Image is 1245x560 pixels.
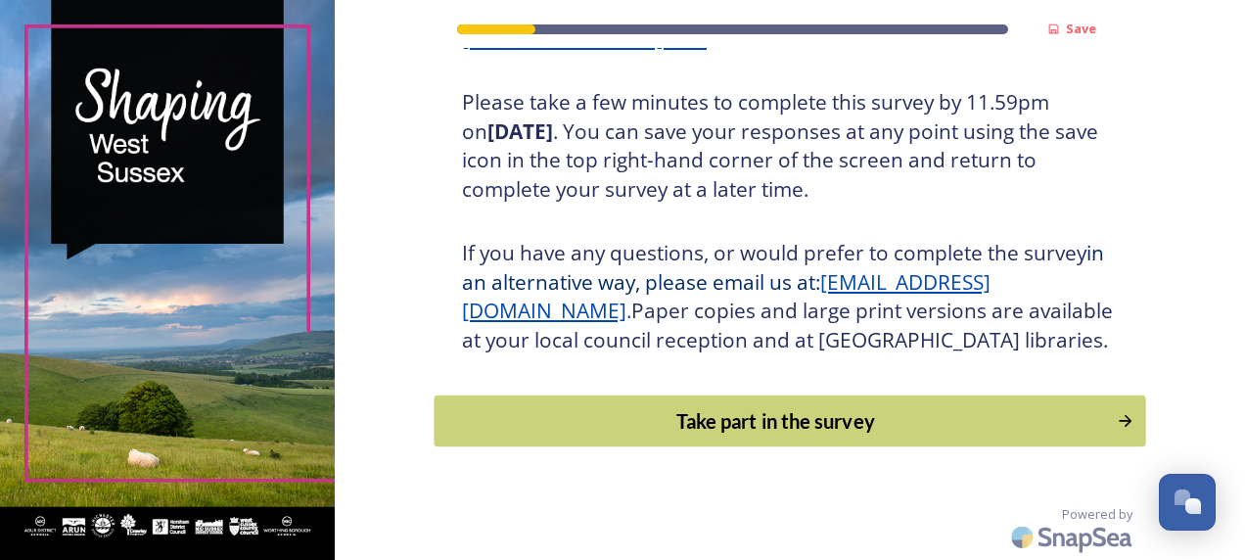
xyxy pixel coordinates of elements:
[1159,474,1216,531] button: Open Chat
[462,239,1109,296] span: in an alternative way, please email us at:
[462,239,1118,354] h3: If you have any questions, or would prefer to complete the survey Paper copies and large print ve...
[1005,514,1142,560] img: SnapSea Logo
[1062,505,1132,524] span: Powered by
[444,406,1106,436] div: Take part in the survey
[462,268,991,325] a: [EMAIL_ADDRESS][DOMAIN_NAME]
[462,88,1118,204] h3: Please take a few minutes to complete this survey by 11.59pm on . You can save your responses at ...
[626,297,631,324] span: .
[434,396,1145,447] button: Continue
[1066,20,1096,37] strong: Save
[487,117,553,145] strong: [DATE]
